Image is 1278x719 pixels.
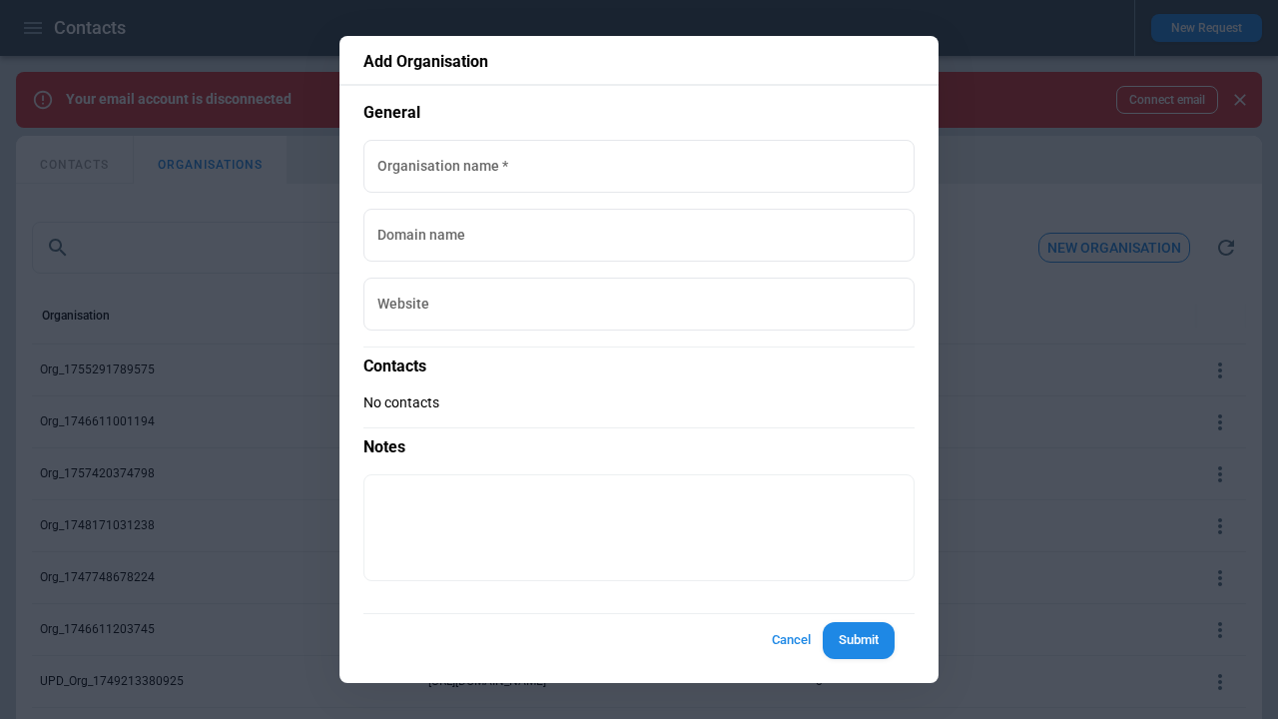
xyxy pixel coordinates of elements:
[363,102,915,124] p: General
[363,394,915,411] p: No contacts
[363,347,915,377] p: Contacts
[759,622,823,659] button: Cancel
[363,427,915,458] p: Notes
[363,52,915,72] p: Add Organisation
[823,622,895,659] button: Submit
